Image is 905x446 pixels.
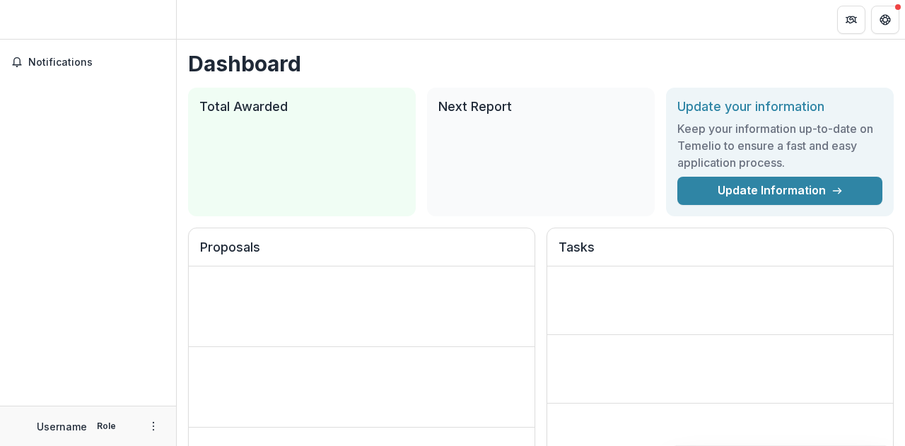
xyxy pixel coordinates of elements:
[200,240,523,266] h2: Proposals
[145,418,162,435] button: More
[188,51,894,76] h1: Dashboard
[559,240,882,266] h2: Tasks
[677,99,882,115] h2: Update your information
[871,6,899,34] button: Get Help
[37,419,87,434] p: Username
[837,6,865,34] button: Partners
[677,177,882,205] a: Update Information
[28,57,165,69] span: Notifications
[199,99,404,115] h2: Total Awarded
[438,99,643,115] h2: Next Report
[677,120,882,171] h3: Keep your information up-to-date on Temelio to ensure a fast and easy application process.
[93,420,120,433] p: Role
[6,51,170,74] button: Notifications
